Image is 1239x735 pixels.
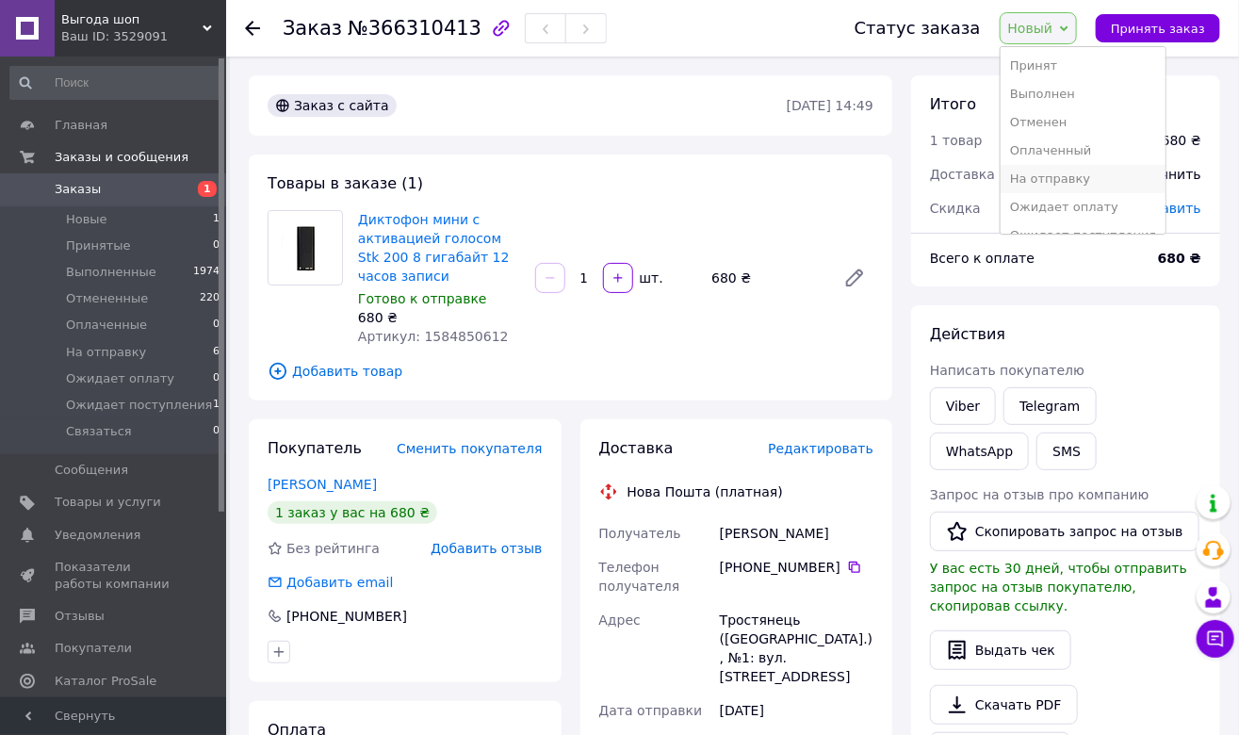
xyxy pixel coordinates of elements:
button: SMS [1036,433,1097,470]
span: Всего к оплате [930,251,1035,266]
time: [DATE] 14:49 [787,98,873,113]
span: 1 [213,211,220,228]
a: [PERSON_NAME] [268,477,377,492]
span: Доставка [930,167,995,182]
span: Получатель [599,526,681,541]
span: Главная [55,117,107,134]
li: Оплаченный [1001,137,1166,165]
button: Принять заказ [1096,14,1220,42]
span: №366310413 [348,17,481,40]
span: Ожидает поступления [66,397,213,414]
li: Принят [1001,52,1166,80]
div: Тростянець ([GEOGRAPHIC_DATA].), №1: вул. [STREET_ADDRESS] [716,603,877,694]
span: 0 [213,317,220,334]
div: Статус заказа [855,19,981,38]
b: 680 ₴ [1158,251,1201,266]
span: Каталог ProSale [55,673,156,690]
span: Покупатель [268,439,362,457]
div: 1 заказ у вас на 680 ₴ [268,501,437,524]
span: 1974 [193,264,220,281]
span: Связаться [66,423,132,440]
span: Показатели работы компании [55,559,174,593]
span: Дата отправки [599,703,703,718]
div: шт. [635,269,665,287]
span: 1 товар [930,133,983,148]
div: Заказ с сайта [268,94,397,117]
span: Готово к отправке [358,291,487,306]
div: [PHONE_NUMBER] [285,607,409,626]
span: 0 [213,423,220,440]
span: 6 [213,344,220,361]
div: 680 ₴ [1162,131,1201,150]
li: Отменен [1001,108,1166,137]
span: Добавить [1135,201,1201,216]
span: У вас есть 30 дней, чтобы отправить запрос на отзыв покупателю, скопировав ссылку. [930,561,1187,613]
span: Заказы [55,181,101,198]
li: Выполнен [1001,80,1166,108]
span: Скидка [930,201,981,216]
div: Добавить email [266,573,396,592]
a: Скачать PDF [930,685,1078,725]
li: Ожидает оплату [1001,193,1166,221]
a: WhatsApp [930,433,1029,470]
span: Заказы и сообщения [55,149,188,166]
span: Новый [1008,21,1053,36]
div: [PHONE_NUMBER] [720,558,873,577]
div: Нова Пошта (платная) [623,482,788,501]
span: Добавить отзыв [431,541,542,556]
span: Выгода шоп [61,11,203,28]
span: Без рейтинга [286,541,380,556]
span: Доставка [599,439,674,457]
a: Telegram [1003,387,1096,425]
li: На отправку [1001,165,1166,193]
span: Отмененные [66,290,148,307]
div: Вернуться назад [245,19,260,38]
span: Отзывы [55,608,105,625]
li: Ожидает поступления [1001,221,1166,250]
button: Выдать чек [930,630,1071,670]
span: Запрос на отзыв про компанию [930,487,1149,502]
span: 1 [198,181,217,197]
div: Добавить email [285,573,396,592]
span: Добавить товар [268,361,873,382]
div: 680 ₴ [704,265,828,291]
span: Новые [66,211,107,228]
span: 220 [200,290,220,307]
span: 0 [213,237,220,254]
div: [DATE] [716,694,877,727]
img: Диктофон мини с активацией голосом Stk 200 8 гигабайт 12 часов записи [269,215,342,280]
span: Товары в заказе (1) [268,174,423,192]
span: Принятые [66,237,131,254]
span: На отправку [66,344,146,361]
div: Ваш ID: 3529091 [61,28,226,45]
button: Чат с покупателем [1197,620,1234,658]
span: Действия [930,325,1005,343]
input: Поиск [9,66,221,100]
span: Телефон получателя [599,560,680,594]
a: Диктофон мини с активацией голосом Stk 200 8 гигабайт 12 часов записи [358,212,510,284]
button: Скопировать запрос на отзыв [930,512,1199,551]
span: 1 [213,397,220,414]
span: Артикул: 1584850612 [358,329,509,344]
span: Сообщения [55,462,128,479]
span: Написать покупателю [930,363,1084,378]
span: Выполненные [66,264,156,281]
div: 680 ₴ [358,308,520,327]
span: Оплаченные [66,317,147,334]
a: Viber [930,387,996,425]
div: [PERSON_NAME] [716,516,877,550]
a: Редактировать [836,259,873,297]
span: Редактировать [768,441,873,456]
span: Товары и услуги [55,494,161,511]
span: Адрес [599,612,641,628]
span: Заказ [283,17,342,40]
span: Уведомления [55,527,140,544]
span: Итого [930,95,976,113]
span: Сменить покупателя [397,441,542,456]
span: Ожидает оплату [66,370,174,387]
span: Покупатели [55,640,132,657]
span: 0 [213,370,220,387]
span: Принять заказ [1111,22,1205,36]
